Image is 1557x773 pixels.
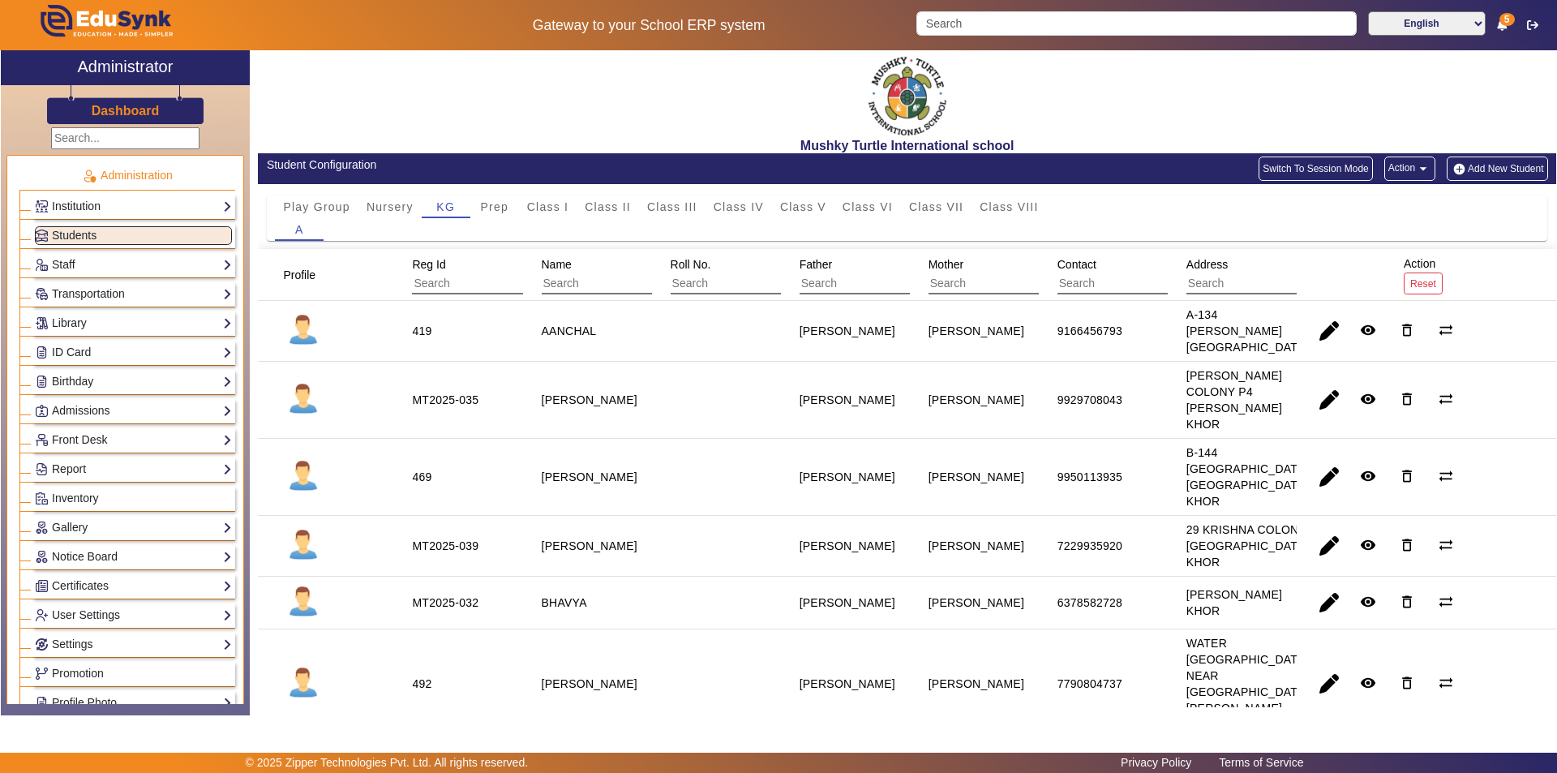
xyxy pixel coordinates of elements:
span: Class V [780,201,826,213]
input: Search [916,11,1356,36]
staff-with-status: [PERSON_NAME] [542,539,637,552]
p: © 2025 Zipper Technologies Pvt. Ltd. All rights reserved. [246,754,529,771]
div: A-134 [PERSON_NAME][GEOGRAPHIC_DATA] [1186,307,1308,355]
div: Father [794,250,965,300]
div: 9929708043 [1057,392,1122,408]
a: Terms of Service [1211,752,1311,773]
div: 9950113935 [1057,469,1122,485]
span: Address [1186,258,1228,271]
span: 5 [1499,13,1515,26]
div: [PERSON_NAME] [800,469,895,485]
input: Search [1057,273,1203,294]
div: 29 KRISHNA COLONY [GEOGRAPHIC_DATA] KHOR [1186,522,1308,570]
div: B-144 [GEOGRAPHIC_DATA] [GEOGRAPHIC_DATA] KHOR [1186,444,1308,509]
span: Name [542,258,572,271]
mat-icon: remove_red_eye [1360,675,1376,691]
a: Administrator [1,50,250,85]
span: Students [52,229,97,242]
span: KG [436,201,455,213]
div: Reg Id [406,250,577,300]
mat-icon: delete_outline [1399,391,1415,407]
span: Nursery [367,201,414,213]
div: Profile [277,260,336,290]
img: profile.png [283,526,324,566]
a: Dashboard [91,102,161,119]
div: 7790804737 [1057,676,1122,692]
div: [PERSON_NAME] KHOR [1186,586,1282,619]
mat-icon: remove_red_eye [1360,594,1376,610]
span: Roll No. [671,258,711,271]
div: Student Configuration [267,157,899,174]
div: [PERSON_NAME] [800,676,895,692]
button: Add New Student [1447,157,1547,181]
div: [PERSON_NAME] [929,469,1024,485]
mat-icon: remove_red_eye [1360,391,1376,407]
mat-icon: remove_red_eye [1360,468,1376,484]
span: Prep [480,201,508,213]
a: Promotion [35,664,232,683]
button: Switch To Session Mode [1259,157,1373,181]
span: Class III [647,201,697,213]
a: Inventory [35,489,232,508]
staff-with-status: [PERSON_NAME] [542,393,637,406]
input: Search [542,273,687,294]
img: profile.png [283,582,324,623]
div: WATER [GEOGRAPHIC_DATA] NEAR [GEOGRAPHIC_DATA] [PERSON_NAME][GEOGRAPHIC_DATA] [1186,635,1308,732]
mat-icon: remove_red_eye [1360,537,1376,553]
div: [PERSON_NAME] COLONY P4 [PERSON_NAME] KHOR [1186,367,1282,432]
span: Class I [527,201,569,213]
mat-icon: remove_red_eye [1360,322,1376,338]
img: profile.png [283,380,324,420]
div: MT2025-039 [412,538,478,554]
span: Class VII [909,201,963,213]
img: Branchoperations.png [36,668,48,680]
span: Play Group [283,201,350,213]
img: Administration.png [82,169,97,183]
img: Inventory.png [36,492,48,505]
mat-icon: delete_outline [1399,468,1415,484]
div: 9166456793 [1057,323,1122,339]
staff-with-status: AANCHAL [542,324,597,337]
div: [PERSON_NAME] [800,538,895,554]
span: Class II [585,201,631,213]
input: Search [671,273,816,294]
span: Promotion [52,667,104,680]
div: [PERSON_NAME] [929,538,1024,554]
mat-icon: sync_alt [1438,537,1454,553]
input: Search [929,273,1074,294]
div: [PERSON_NAME] [929,392,1024,408]
mat-icon: sync_alt [1438,322,1454,338]
div: [PERSON_NAME] [800,595,895,611]
div: 469 [412,469,431,485]
mat-icon: sync_alt [1438,391,1454,407]
mat-icon: arrow_drop_down [1415,161,1431,177]
h2: Mushky Turtle International school [258,138,1556,153]
span: Reg Id [412,258,445,271]
span: Mother [929,258,964,271]
staff-with-status: [PERSON_NAME] [542,470,637,483]
staff-with-status: [PERSON_NAME] [542,677,637,690]
div: 7229935920 [1057,538,1122,554]
mat-icon: sync_alt [1438,675,1454,691]
mat-icon: delete_outline [1399,594,1415,610]
img: add-new-student.png [1451,162,1468,176]
div: Contact [1052,250,1223,300]
mat-icon: sync_alt [1438,468,1454,484]
span: Father [800,258,832,271]
div: MT2025-032 [412,595,478,611]
div: [PERSON_NAME] [929,676,1024,692]
img: profile.png [283,663,324,704]
div: Roll No. [665,250,836,300]
staff-with-status: BHAVYA [542,596,587,609]
mat-icon: delete_outline [1399,322,1415,338]
h5: Gateway to your School ERP system [398,17,899,34]
div: Mother [923,250,1094,300]
input: Search... [51,127,199,149]
div: [PERSON_NAME] [800,323,895,339]
h3: Dashboard [92,103,160,118]
img: Students.png [36,230,48,242]
button: Reset [1404,273,1443,294]
mat-icon: delete_outline [1399,675,1415,691]
img: profile.png [283,311,324,351]
h2: Administrator [78,57,174,76]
